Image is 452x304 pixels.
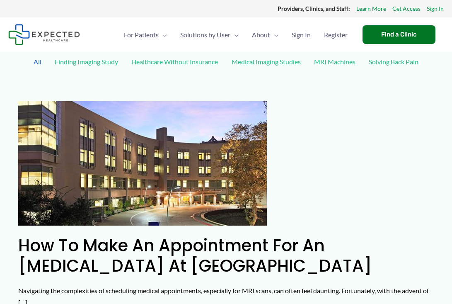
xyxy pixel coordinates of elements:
img: How to Make an Appointment for an MRI at Camino Real [18,101,267,226]
span: Sign In [292,20,311,49]
div: Post Filters [8,52,444,91]
span: Solutions by User [180,20,230,49]
a: AboutMenu Toggle [245,20,285,49]
a: All [29,54,46,69]
a: For PatientsMenu Toggle [117,20,174,49]
a: Learn More [356,3,386,14]
span: Menu Toggle [230,20,239,49]
span: For Patients [124,20,159,49]
a: How to Make an Appointment for an [MEDICAL_DATA] at [GEOGRAPHIC_DATA] [18,234,372,277]
a: Finding Imaging Study [51,54,122,69]
img: Expected Healthcare Logo - side, dark font, small [8,24,80,45]
a: Healthcare Without Insurance [127,54,222,69]
a: Get Access [392,3,421,14]
a: Find a Clinic [363,25,435,44]
span: About [252,20,270,49]
span: Menu Toggle [159,20,167,49]
nav: Primary Site Navigation [117,20,354,49]
a: Medical Imaging Studies [227,54,305,69]
a: Sign In [427,3,444,14]
a: Register [317,20,354,49]
span: Menu Toggle [270,20,278,49]
a: Read: How to Make an Appointment for an MRI at Camino Real [18,158,267,166]
a: Solutions by UserMenu Toggle [174,20,245,49]
a: Solving Back Pain [365,54,423,69]
strong: Providers, Clinics, and Staff: [278,5,350,12]
span: Register [324,20,348,49]
a: Sign In [285,20,317,49]
a: MRI Machines [310,54,360,69]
